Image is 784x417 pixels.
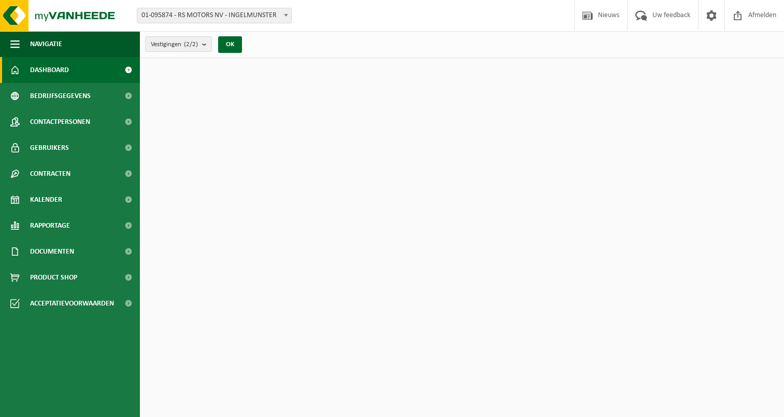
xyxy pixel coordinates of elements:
button: Vestigingen(2/2) [145,36,212,52]
span: Gebruikers [30,135,69,161]
span: Product Shop [30,265,77,290]
span: Rapportage [30,213,70,239]
span: Kalender [30,187,62,213]
span: 01-095874 - RS MOTORS NV - INGELMUNSTER [137,8,291,23]
span: Bedrijfsgegevens [30,83,91,109]
count: (2/2) [184,41,198,48]
span: Dashboard [30,57,69,83]
span: Contactpersonen [30,109,90,135]
button: OK [218,36,242,53]
span: Acceptatievoorwaarden [30,290,114,316]
span: Contracten [30,161,70,187]
span: Navigatie [30,31,62,57]
span: Vestigingen [151,37,198,52]
span: Documenten [30,239,74,265]
span: 01-095874 - RS MOTORS NV - INGELMUNSTER [137,8,292,23]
